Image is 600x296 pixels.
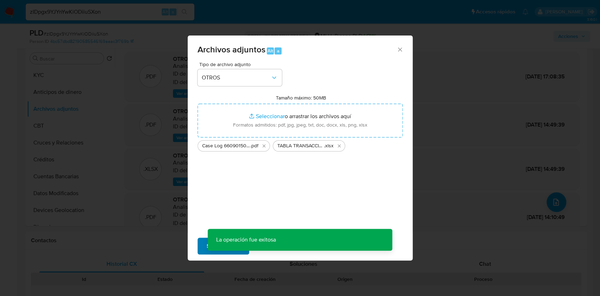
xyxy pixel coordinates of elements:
button: Eliminar Case Log 660901507 - 10_09_2025.pdf [260,142,268,150]
span: TABLA TRANSACCIONAL 660901507 [DATE] [277,142,324,149]
span: a [277,47,279,54]
label: Tamaño máximo: 50MB [276,95,326,101]
span: Cancelar [261,238,284,254]
button: Cerrar [396,46,403,52]
span: .xlsx [324,142,334,149]
p: La operación fue exitosa [208,229,284,251]
span: OTROS [202,74,271,81]
button: Subir archivo [198,238,249,255]
span: .pdf [250,142,258,149]
button: Eliminar TABLA TRANSACCIONAL 660901507 10.09.2025.xlsx [335,142,343,150]
span: Case Log 660901507 - 10_09_2025 [202,142,250,149]
span: Alt [267,47,273,54]
span: Subir archivo [207,238,240,254]
span: Archivos adjuntos [198,43,265,56]
ul: Archivos seleccionados [198,137,403,152]
button: OTROS [198,69,282,86]
span: Tipo de archivo adjunto [199,62,284,67]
